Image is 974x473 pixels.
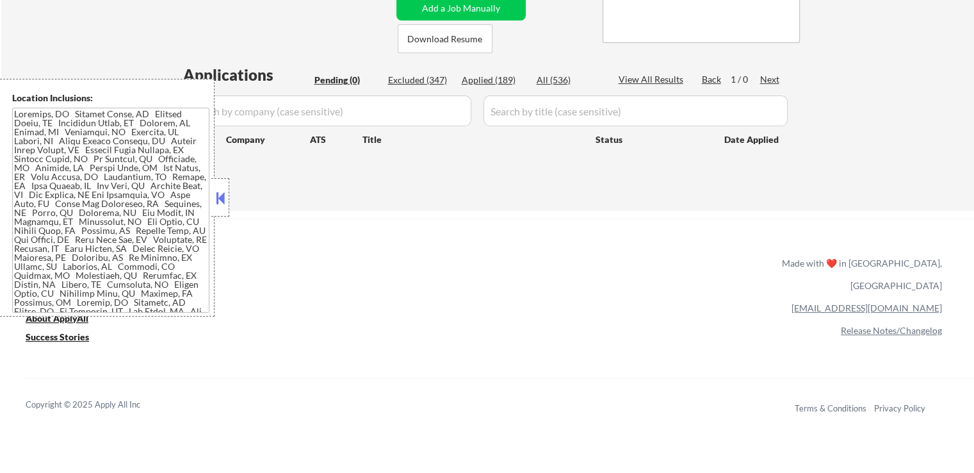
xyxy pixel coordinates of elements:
div: Made with ❤️ in [GEOGRAPHIC_DATA], [GEOGRAPHIC_DATA] [777,252,942,297]
a: Terms & Conditions [795,403,866,413]
div: Back [702,73,722,86]
a: About ApplyAll [26,311,106,328]
a: Release Notes/Changelog [841,325,942,336]
div: Status [596,128,706,151]
div: Company [226,133,310,146]
div: ATS [310,133,362,146]
div: Excluded (347) [388,74,452,87]
a: [EMAIL_ADDRESS][DOMAIN_NAME] [791,303,942,313]
a: Refer & earn free applications 👯‍♀️ [26,270,514,283]
input: Search by company (case sensitive) [183,95,471,126]
u: About ApplyAll [26,313,88,324]
div: Pending (0) [314,74,378,87]
div: Next [760,73,781,86]
a: Privacy Policy [874,403,925,413]
div: All (536) [537,74,601,87]
u: Success Stories [26,331,89,342]
div: View All Results [619,73,687,86]
input: Search by title (case sensitive) [483,95,788,126]
div: Date Applied [724,133,781,146]
div: Title [362,133,583,146]
div: Location Inclusions: [12,92,209,104]
div: 1 / 0 [731,73,760,86]
button: Download Resume [398,24,492,53]
div: Copyright © 2025 Apply All Inc [26,399,173,411]
a: Success Stories [26,330,106,346]
div: Applied (189) [462,74,526,87]
div: Applications [183,67,310,83]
